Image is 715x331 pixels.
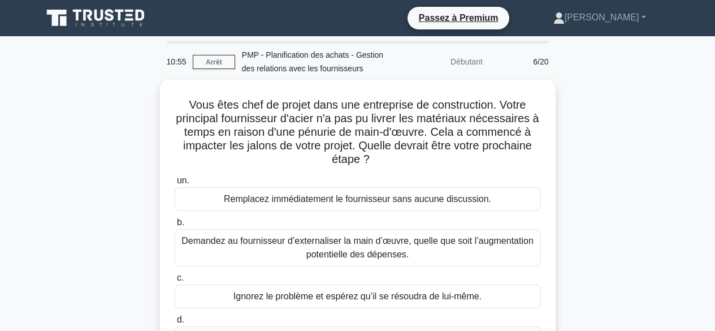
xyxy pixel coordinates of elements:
[177,315,184,324] font: d.
[450,57,483,66] font: Débutant
[526,6,673,29] a: [PERSON_NAME]
[167,57,187,66] font: 10:55
[242,50,383,73] font: PMP - Planification des achats - Gestion des relations avec les fournisseurs
[176,98,539,165] font: Vous êtes chef de projet dans une entreprise de construction. Votre principal fournisseur d'acier...
[565,12,639,22] font: [PERSON_NAME]
[193,55,235,69] a: Arrêt
[206,58,222,66] font: Arrêt
[533,57,548,66] font: 6/20
[233,291,482,301] font: Ignorez le problème et espérez qu’il se résoudra de lui-même.
[177,217,184,227] font: b.
[177,175,189,185] font: un.
[177,273,184,282] font: c.
[412,11,505,25] a: Passez à Premium
[181,236,534,259] font: Demandez au fournisseur d’externaliser la main d’œuvre, quelle que soit l’augmentation potentiell...
[224,194,491,204] font: Remplacez immédiatement le fournisseur sans aucune discussion.
[419,13,499,23] font: Passez à Premium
